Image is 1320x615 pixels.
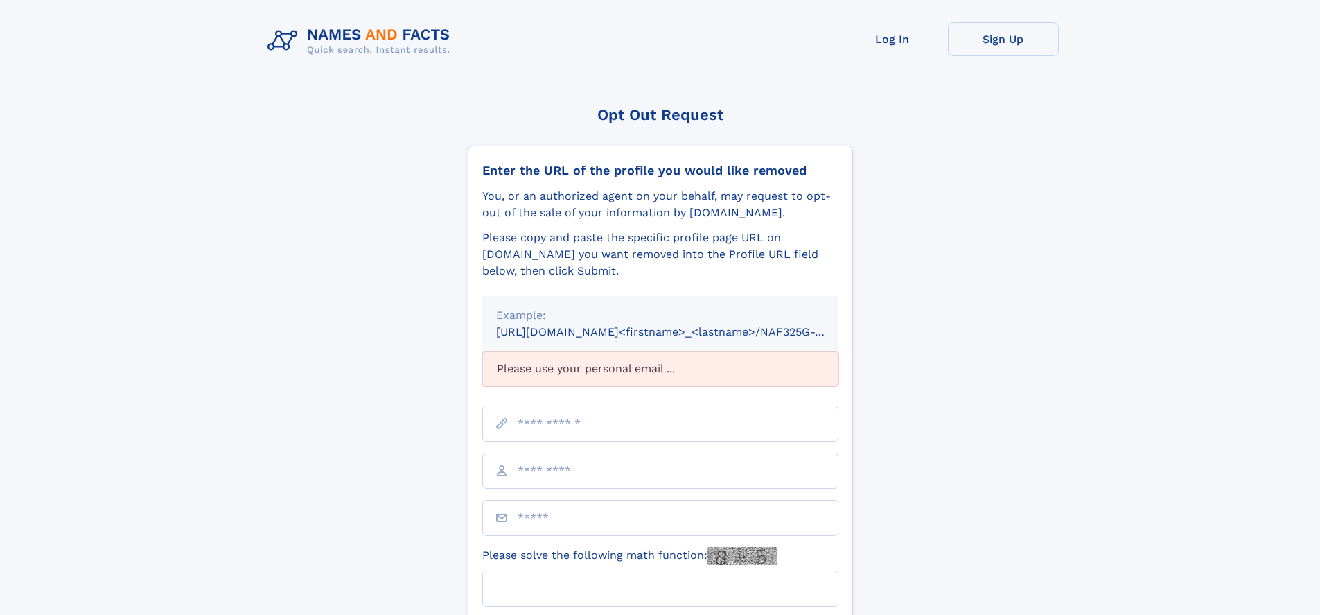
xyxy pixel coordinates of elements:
div: Enter the URL of the profile you would like removed [482,163,838,178]
div: Example: [496,307,825,324]
a: Sign Up [948,22,1059,56]
img: Logo Names and Facts [262,22,461,60]
div: Please use your personal email ... [482,352,838,386]
label: Please solve the following math function: [482,547,777,565]
a: Log In [837,22,948,56]
small: [URL][DOMAIN_NAME]<firstname>_<lastname>/NAF325G-xxxxxxxx [496,325,865,338]
div: You, or an authorized agent on your behalf, may request to opt-out of the sale of your informatio... [482,188,838,221]
div: Opt Out Request [468,106,853,123]
div: Please copy and paste the specific profile page URL on [DOMAIN_NAME] you want removed into the Pr... [482,229,838,279]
